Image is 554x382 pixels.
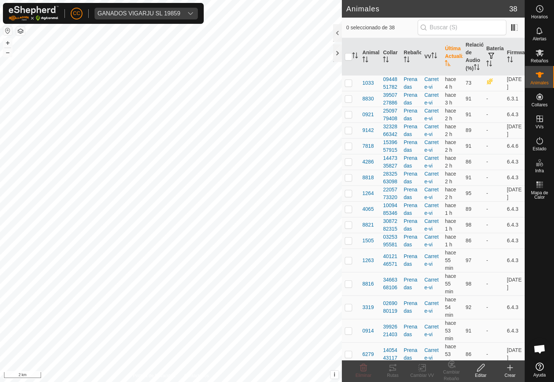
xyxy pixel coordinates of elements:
[529,338,551,360] div: Chat abierto
[531,59,548,63] span: Rebaños
[346,24,418,32] span: 0 seleccionado de 38
[404,300,418,315] div: Prenadas
[404,276,418,291] div: Prenadas
[97,11,180,16] div: GANADOS VIGARJU SL 19859
[424,139,439,153] a: Carrete-vi
[380,38,400,76] th: Collar
[445,171,456,184] span: 15 oct 2025, 10:50
[424,347,439,361] a: Carrete-vi
[3,38,12,47] button: +
[383,154,398,170] div: 1447335827
[466,206,472,212] span: 89
[383,186,398,201] div: 2205773320
[183,8,198,19] div: dropdown trigger
[424,76,439,90] a: Carrete-vi
[404,154,418,170] div: Prenadas
[404,170,418,186] div: Prenadas
[466,190,472,196] span: 95
[445,320,456,341] span: 15 oct 2025, 12:10
[504,249,525,272] td: 6.4.3
[431,54,437,59] p-sorticon: Activar para ordenar
[504,186,525,201] td: [DATE]
[504,122,525,138] td: [DATE]
[483,38,504,76] th: Batería
[401,38,421,76] th: Rebaño
[424,218,439,232] a: Carrete-vi
[442,38,462,76] th: Última Actualización
[383,139,398,154] div: 1539657915
[483,170,504,186] td: -
[504,342,525,366] td: [DATE]
[404,107,418,122] div: Prenadas
[483,91,504,107] td: -
[383,91,398,107] div: 3950727886
[483,233,504,249] td: -
[445,218,456,232] span: 15 oct 2025, 11:29
[362,58,368,63] p-sorticon: Activar para ordenar
[445,76,456,90] span: 15 oct 2025, 8:29
[404,123,418,138] div: Prenadas
[404,202,418,217] div: Prenadas
[466,175,472,180] span: 91
[362,221,374,229] span: 8821
[362,79,374,87] span: 1033
[504,91,525,107] td: 6.3.1
[535,169,544,173] span: Infra
[424,277,439,290] a: Carrete-vi
[16,27,25,36] button: Capas del Mapa
[133,372,175,379] a: Política de Privacidad
[445,124,456,137] span: 15 oct 2025, 10:27
[466,127,472,133] span: 89
[483,249,504,272] td: -
[404,217,418,233] div: Prenadas
[362,190,374,197] span: 1264
[504,217,525,233] td: 6.4.3
[352,54,358,59] p-sorticon: Activar para ordenar
[424,300,439,314] a: Carrete-vi
[404,233,418,249] div: Prenadas
[466,304,472,310] span: 92
[383,76,398,91] div: 0944851782
[346,4,509,13] h2: Animales
[362,111,374,118] span: 0921
[483,319,504,342] td: -
[445,234,456,247] span: 15 oct 2025, 11:37
[445,155,456,169] span: 15 oct 2025, 10:49
[407,372,437,379] div: Cambiar VV
[418,20,506,35] input: Buscar (S)
[466,143,472,149] span: 91
[404,58,410,63] p-sorticon: Activar para ordenar
[421,38,442,76] th: VV
[404,186,418,201] div: Prenadas
[507,58,513,63] p-sorticon: Activar para ordenar
[531,103,547,107] span: Collares
[404,91,418,107] div: Prenadas
[483,138,504,154] td: -
[531,81,549,85] span: Animales
[424,155,439,169] a: Carrete-vi
[445,250,456,271] span: 15 oct 2025, 12:08
[466,257,472,263] span: 97
[504,107,525,122] td: 6.4.3
[466,96,472,102] span: 91
[362,158,374,166] span: 4286
[483,186,504,201] td: -
[404,253,418,268] div: Prenadas
[483,107,504,122] td: -
[383,300,398,315] div: 0269080119
[424,92,439,106] a: Carrete-vi
[527,191,552,199] span: Mapa de Calor
[378,372,407,379] div: Rutas
[483,154,504,170] td: -
[504,138,525,154] td: 6.4.6
[362,142,374,150] span: 7818
[383,202,398,217] div: 1009485346
[383,276,398,291] div: 3466368106
[504,295,525,319] td: 6.4.3
[362,237,374,245] span: 1505
[383,217,398,233] div: 3087282315
[3,48,12,57] button: –
[330,371,339,379] button: i
[362,205,374,213] span: 4065
[184,372,209,379] a: Contáctenos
